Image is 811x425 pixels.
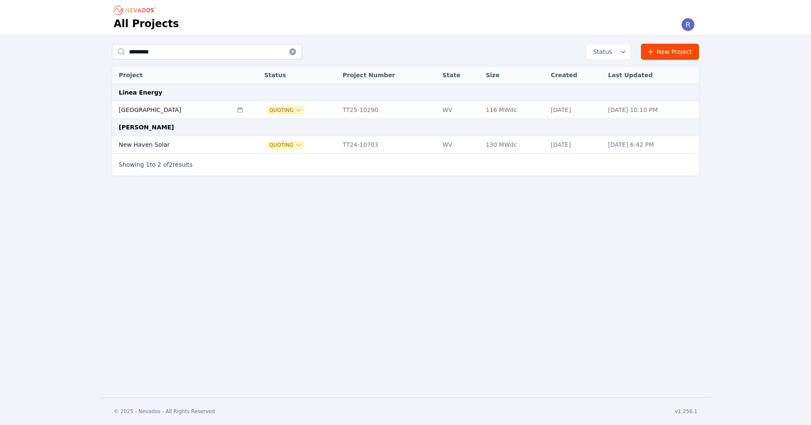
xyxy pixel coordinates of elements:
[675,408,697,415] div: v1.256.1
[112,119,699,136] td: [PERSON_NAME]
[338,101,438,119] td: TT25-10290
[338,67,438,84] th: Project Number
[481,67,546,84] th: Size
[112,101,699,119] tr: [GEOGRAPHIC_DATA]QuotingTT25-10290WV116 MWdc[DATE][DATE] 10:10 PM
[112,101,232,119] td: [GEOGRAPHIC_DATA]
[114,408,215,415] div: © 2025 - Nevados - All Rights Reserved
[438,101,481,119] td: WV
[338,136,438,154] td: TT24-10703
[268,142,304,148] button: Quoting
[146,161,150,168] span: 1
[547,136,604,154] td: [DATE]
[268,107,304,114] button: Quoting
[604,136,699,154] td: [DATE] 6:42 PM
[641,44,699,60] a: New Project
[157,161,161,168] span: 2
[590,48,612,56] span: Status
[438,136,481,154] td: WV
[112,67,232,84] th: Project
[112,136,232,154] td: New Haven Solar
[681,18,695,31] img: Riley Caron
[547,101,604,119] td: [DATE]
[114,3,159,17] nav: Breadcrumb
[114,17,179,31] h1: All Projects
[481,101,546,119] td: 116 MWdc
[169,161,173,168] span: 2
[112,84,699,101] td: Linea Energy
[604,101,699,119] td: [DATE] 10:10 PM
[604,67,699,84] th: Last Updated
[586,44,631,59] button: Status
[438,67,481,84] th: State
[547,67,604,84] th: Created
[481,136,546,154] td: 130 MWdc
[119,160,193,169] p: Showing to of results
[260,67,338,84] th: Status
[112,136,699,154] tr: New Haven SolarQuotingTT24-10703WV130 MWdc[DATE][DATE] 6:42 PM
